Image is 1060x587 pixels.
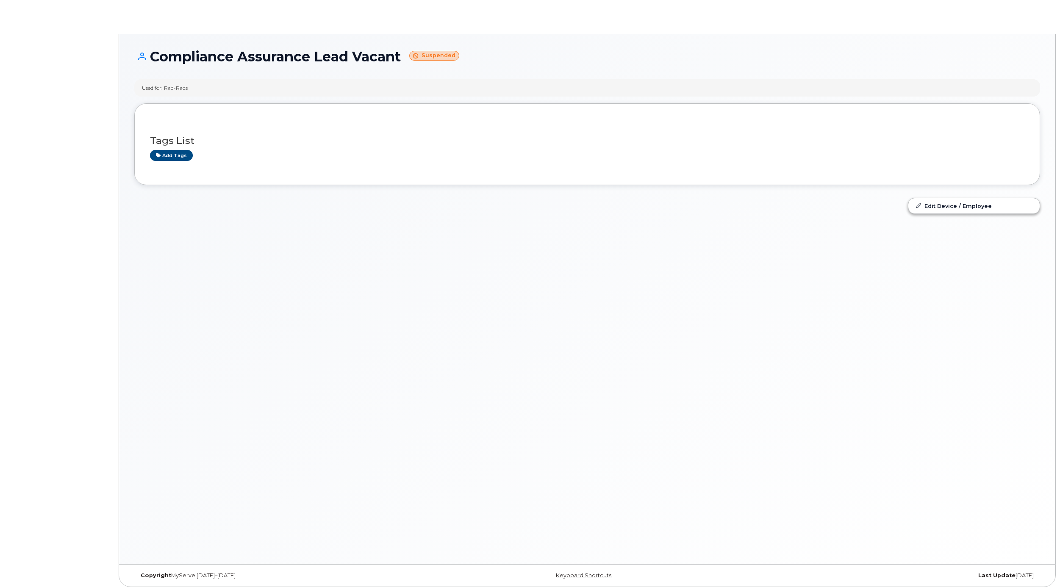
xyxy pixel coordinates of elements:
small: Suspended [409,51,459,61]
a: Edit Device / Employee [908,198,1040,213]
div: Used for: Rad-Rads [142,84,188,91]
h3: Tags List [150,136,1024,146]
strong: Last Update [978,572,1016,579]
h1: Compliance Assurance Lead Vacant [134,49,1040,64]
strong: Copyright [141,572,171,579]
a: Add tags [150,150,193,161]
div: MyServe [DATE]–[DATE] [134,572,436,579]
div: [DATE] [738,572,1040,579]
a: Keyboard Shortcuts [556,572,611,579]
